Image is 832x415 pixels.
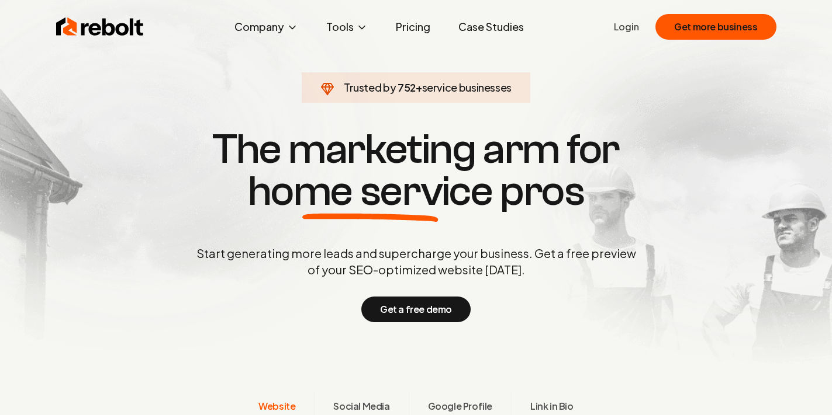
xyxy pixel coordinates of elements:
[386,15,440,39] a: Pricing
[422,81,512,94] span: service businesses
[56,15,144,39] img: Rebolt Logo
[136,128,697,212] h1: The marketing arm for pros
[194,245,638,278] p: Start generating more leads and supercharge your business. Get a free preview of your SEO-optimiz...
[530,399,574,413] span: Link in Bio
[258,399,295,413] span: Website
[248,170,493,212] span: home service
[428,399,492,413] span: Google Profile
[416,81,422,94] span: +
[449,15,533,39] a: Case Studies
[225,15,308,39] button: Company
[333,399,389,413] span: Social Media
[361,297,471,322] button: Get a free demo
[398,79,416,96] span: 752
[614,20,639,34] a: Login
[344,81,396,94] span: Trusted by
[317,15,377,39] button: Tools
[655,14,776,40] button: Get more business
